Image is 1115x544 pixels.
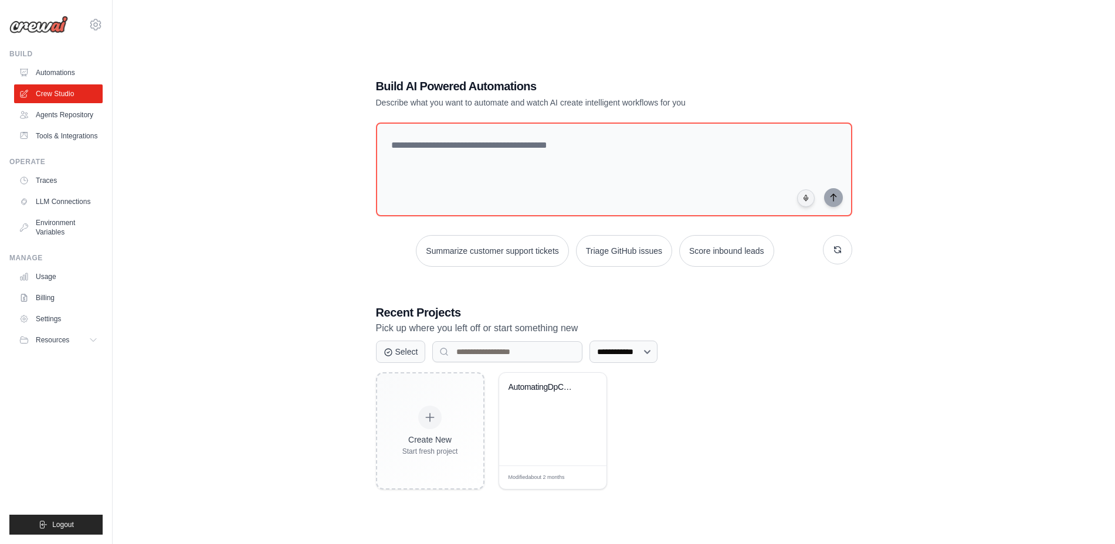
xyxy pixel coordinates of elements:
[376,341,426,363] button: Select
[402,447,458,456] div: Start fresh project
[376,97,770,108] p: Describe what you want to automate and watch AI create intelligent workflows for you
[416,235,568,267] button: Summarize customer support tickets
[14,127,103,145] a: Tools & Integrations
[376,78,770,94] h1: Build AI Powered Automations
[14,192,103,211] a: LLM Connections
[14,310,103,328] a: Settings
[14,63,103,82] a: Automations
[402,434,458,446] div: Create New
[14,106,103,124] a: Agents Repository
[9,515,103,535] button: Logout
[9,49,103,59] div: Build
[9,157,103,166] div: Operate
[14,213,103,242] a: Environment Variables
[509,474,565,482] span: Modified about 2 months
[36,335,69,345] span: Resources
[576,235,672,267] button: Triage GitHub issues
[14,331,103,349] button: Resources
[14,288,103,307] a: Billing
[9,16,68,33] img: Logo
[679,235,774,267] button: Score inbound leads
[797,189,815,207] button: Click to speak your automation idea
[14,84,103,103] a: Crew Studio
[578,473,588,482] span: Edit
[14,171,103,190] a: Traces
[823,235,852,264] button: Get new suggestions
[52,520,74,529] span: Logout
[14,267,103,286] a: Usage
[376,304,852,321] h3: Recent Projects
[509,382,579,393] div: AutomatingDpCoordinatorDataExtractionFromCsvFiles
[376,321,852,336] p: Pick up where you left off or start something new
[9,253,103,263] div: Manage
